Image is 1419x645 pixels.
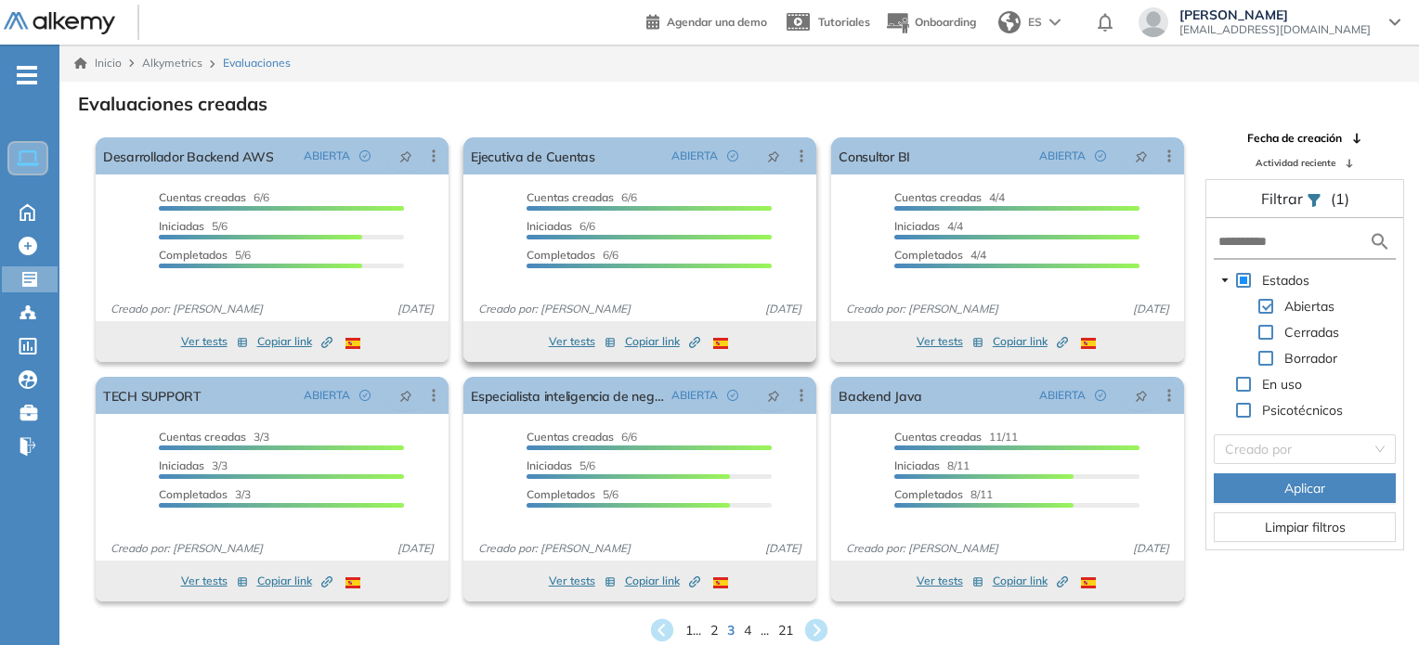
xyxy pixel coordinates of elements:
[625,570,700,592] button: Copiar link
[894,190,982,204] span: Cuentas creadas
[359,390,371,401] span: check-circle
[894,430,982,444] span: Cuentas creadas
[390,301,441,317] span: [DATE]
[359,150,371,161] span: check-circle
[159,219,204,233] span: Iniciadas
[839,377,922,414] a: Backend Java
[1135,148,1148,163] span: pushpin
[471,137,595,174] a: Ejecutiva de Cuentas
[257,333,332,350] span: Copiar link
[667,15,767,29] span: Agendar una demo
[1121,381,1162,410] button: pushpin
[1081,338,1096,349] img: ESP
[839,540,1006,557] span: Creado por: [PERSON_NAME]
[1262,272,1309,289] span: Estados
[894,219,963,233] span: 4/4
[527,458,595,472] span: 5/6
[549,570,616,592] button: Ver tests
[1214,473,1396,503] button: Aplicar
[1258,399,1347,421] span: Psicotécnicos
[103,540,270,557] span: Creado por: [PERSON_NAME]
[1265,517,1346,537] span: Limpiar filtros
[894,458,970,472] span: 8/11
[159,248,228,262] span: Completados
[713,338,728,349] img: ESP
[1039,387,1086,404] span: ABIERTA
[993,570,1068,592] button: Copiar link
[917,570,983,592] button: Ver tests
[1126,301,1177,317] span: [DATE]
[685,621,701,640] span: 1 ...
[1281,347,1341,369] span: Borrador
[1258,269,1313,291] span: Estados
[1284,350,1337,367] span: Borrador
[1179,7,1371,22] span: [PERSON_NAME]
[345,338,360,349] img: ESP
[471,301,638,317] span: Creado por: [PERSON_NAME]
[345,577,360,588] img: ESP
[625,333,700,350] span: Copiar link
[471,540,638,557] span: Creado por: [PERSON_NAME]
[527,430,637,444] span: 6/6
[1049,19,1061,26] img: arrow
[1135,388,1148,403] span: pushpin
[74,55,122,71] a: Inicio
[894,248,986,262] span: 4/4
[1281,321,1343,343] span: Cerradas
[894,430,1018,444] span: 11/11
[767,388,780,403] span: pushpin
[894,458,940,472] span: Iniciadas
[385,381,426,410] button: pushpin
[1369,230,1391,253] img: search icon
[159,248,251,262] span: 5/6
[181,330,248,353] button: Ver tests
[159,458,228,472] span: 3/3
[993,330,1068,353] button: Copiar link
[993,333,1068,350] span: Copiar link
[78,93,267,115] h3: Evaluaciones creadas
[744,621,751,640] span: 4
[767,148,780,163] span: pushpin
[894,190,1005,204] span: 4/4
[527,219,595,233] span: 6/6
[998,11,1021,33] img: world
[1121,141,1162,171] button: pushpin
[713,577,728,588] img: ESP
[1214,512,1396,542] button: Limpiar filtros
[1081,577,1096,588] img: ESP
[159,487,228,501] span: Completados
[758,540,809,557] span: [DATE]
[159,430,246,444] span: Cuentas creadas
[761,621,769,640] span: ...
[527,430,614,444] span: Cuentas creadas
[527,248,618,262] span: 6/6
[1095,150,1106,161] span: check-circle
[103,137,273,174] a: Desarrollador Backend AWS
[181,570,248,592] button: Ver tests
[1126,540,1177,557] span: [DATE]
[1179,22,1371,37] span: [EMAIL_ADDRESS][DOMAIN_NAME]
[894,487,993,501] span: 8/11
[527,190,614,204] span: Cuentas creadas
[159,487,251,501] span: 3/3
[1028,14,1042,31] span: ES
[385,141,426,171] button: pushpin
[727,150,738,161] span: check-circle
[159,430,269,444] span: 3/3
[4,12,115,35] img: Logo
[527,248,595,262] span: Completados
[257,330,332,353] button: Copiar link
[399,388,412,403] span: pushpin
[527,458,572,472] span: Iniciadas
[753,141,794,171] button: pushpin
[527,190,637,204] span: 6/6
[818,15,870,29] span: Tutoriales
[103,301,270,317] span: Creado por: [PERSON_NAME]
[1039,148,1086,164] span: ABIERTA
[1284,298,1334,315] span: Abiertas
[142,56,202,70] span: Alkymetrics
[103,377,202,414] a: TECH SUPPORT
[1258,373,1306,395] span: En uso
[894,219,940,233] span: Iniciadas
[915,15,976,29] span: Onboarding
